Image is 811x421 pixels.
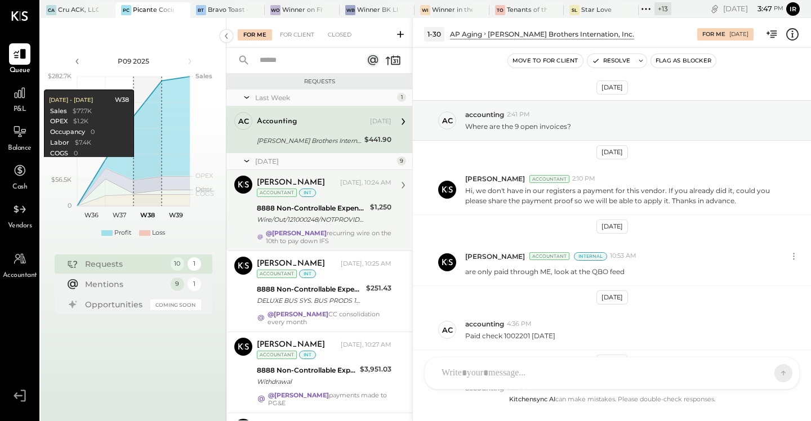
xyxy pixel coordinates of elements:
div: [DATE] [596,220,628,234]
div: [DATE] [723,3,783,14]
text: Occu... [195,185,215,193]
div: 0 [73,149,77,158]
div: Labor [50,138,69,147]
div: 9 [397,156,406,165]
div: $1,250 [370,201,391,213]
span: [PERSON_NAME] [465,252,525,261]
div: Accountant [529,175,569,183]
div: int [299,189,316,197]
div: 10 [171,257,184,271]
div: int [299,270,316,278]
text: 0 [68,201,72,209]
a: Vendors [1,199,39,231]
div: Last Week [255,93,394,102]
div: $1.2K [73,117,88,126]
text: W39 [168,211,182,219]
div: To [495,5,505,15]
div: BT [196,5,206,15]
strong: @[PERSON_NAME] [268,391,329,399]
div: $251.43 [366,283,391,294]
text: OPEX [195,172,213,180]
button: Move to for client [508,54,583,68]
div: $3,951.03 [360,364,391,375]
text: Sales [195,72,212,80]
div: AP Aging [450,29,482,39]
button: Ir [786,2,800,16]
span: [PERSON_NAME] [465,174,525,183]
span: Accountant [3,271,37,281]
span: 3 : 47 [750,3,772,14]
div: Accountant [257,351,297,359]
div: Occupancy [50,128,84,137]
div: Coming Soon [150,299,201,310]
strong: @[PERSON_NAME] [268,310,328,318]
div: Requests [85,258,165,270]
div: copy link [709,3,720,15]
span: Cash [12,182,27,192]
div: [PERSON_NAME] [257,177,325,189]
div: Internal [574,252,607,261]
div: DELUXE BUS SYS. BUS PRODS 18670893 [257,295,363,306]
div: 1 [397,93,406,102]
div: 8888 Non-Controllable Expenses:Other Income and Expenses:To Be Classified P&L [257,284,363,295]
div: For Me [702,30,725,38]
div: 9 [171,277,184,291]
div: [DATE] [596,355,628,369]
span: accounting [465,319,504,329]
p: Paid check 1002201 [DATE] [465,331,555,341]
div: Profit [114,229,131,238]
span: Vendors [8,221,32,231]
button: Flag as Blocker [651,54,716,68]
div: [DATE] [596,80,628,95]
div: P09 2025 [86,56,181,66]
div: Opportunities [85,299,145,310]
div: 1-30 [424,27,444,41]
span: 4:36 PM [507,320,532,329]
div: Sales [50,107,66,116]
div: $441.90 [364,134,391,145]
div: Accountant [257,189,297,197]
div: Wo [270,5,280,15]
span: 2:10 PM [572,174,595,183]
div: [PERSON_NAME] Brothers Internation, Inc. [257,135,361,146]
div: ac [442,115,453,126]
div: + 13 [654,2,671,15]
a: Balance [1,121,39,154]
div: CA [46,5,56,15]
div: Picante Cocina Mexicana Rest [133,6,173,15]
text: W38 [140,211,155,219]
button: Resolve [587,54,635,68]
div: PC [121,5,131,15]
div: [DATE] - [DATE] [48,96,92,104]
div: 0 [90,128,94,137]
a: P&L [1,82,39,115]
div: For Client [274,29,320,41]
span: Queue [10,66,30,76]
text: $113.1K [52,150,72,158]
div: [DATE] [596,145,628,159]
div: SL [569,5,580,15]
text: W37 [113,211,126,219]
p: Hi, we don't have in our registers a payment for this vendor. If you already did it, could you pl... [465,186,785,205]
div: CC consolidation every month [268,310,391,326]
div: OPEX [50,117,67,126]
span: accounting [465,110,504,119]
div: 1 [188,277,201,291]
a: Cash [1,160,39,192]
div: Winner on Fifth LLC [282,6,323,15]
div: WB [345,5,355,15]
div: [DATE], 10:25 AM [341,259,391,268]
span: pm [774,5,783,12]
strong: @[PERSON_NAME] [266,229,327,237]
div: [DATE], 10:27 AM [341,341,391,350]
div: [DATE] [255,156,394,166]
div: Accountant [529,252,569,260]
div: [PERSON_NAME] [257,339,325,351]
div: 8888 Non-Controllable Expenses:Other Income and Expenses:To Be Classified P&L [257,203,367,214]
div: Star Love [581,6,612,15]
div: ac [442,325,453,335]
div: [DATE] [596,290,628,304]
div: Winner BK LLC [357,6,398,15]
text: $282.7K [48,72,72,80]
div: Closed [322,29,357,41]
